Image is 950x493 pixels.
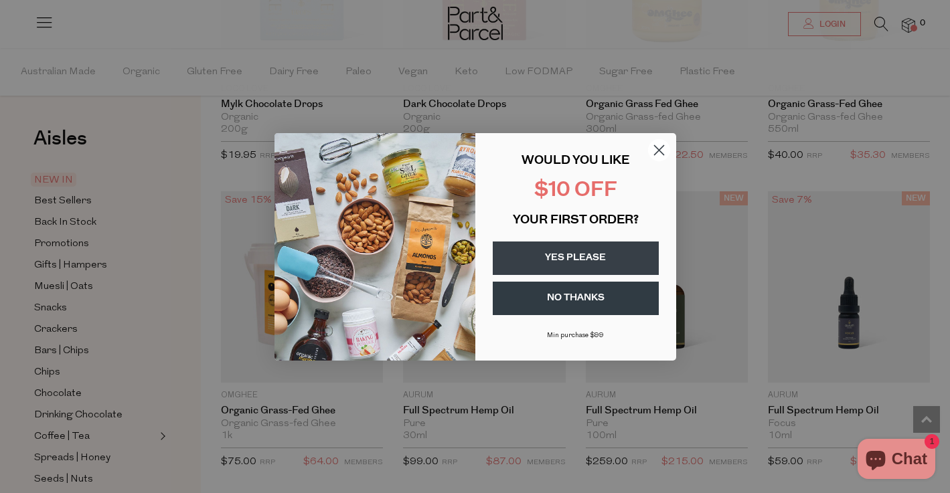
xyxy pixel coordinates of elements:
img: 43fba0fb-7538-40bc-babb-ffb1a4d097bc.jpeg [274,133,475,361]
span: YOUR FIRST ORDER? [513,215,639,227]
span: Min purchase $99 [547,332,604,339]
button: Close dialog [647,138,671,162]
span: $10 OFF [534,181,617,201]
button: NO THANKS [493,282,659,315]
span: WOULD YOU LIKE [522,155,629,167]
button: YES PLEASE [493,241,659,275]
inbox-online-store-chat: Shopify online store chat [854,439,939,482]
